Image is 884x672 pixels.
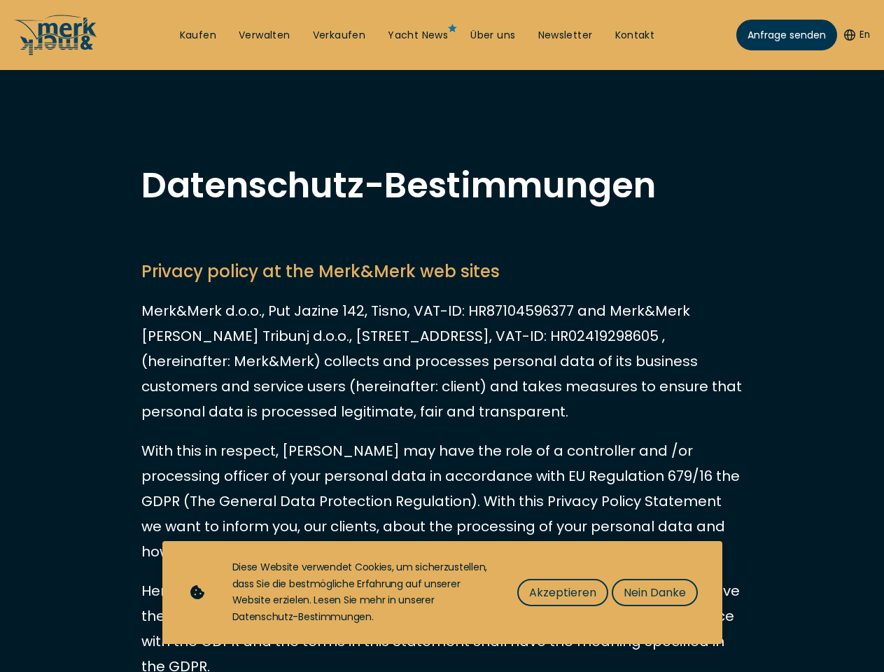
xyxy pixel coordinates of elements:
a: Anfrage senden [736,20,837,50]
a: Verkaufen [313,29,366,43]
a: Über uns [470,29,515,43]
p: Merk&Merk d.o.o., Put Jazine 142, Tisno, VAT-ID: HR87104596377 and Merk&Merk [PERSON_NAME] Tribun... [141,298,743,424]
a: Kaufen [180,29,216,43]
span: Anfrage senden [748,28,826,43]
button: Nein Danke [612,579,698,606]
button: En [844,28,870,42]
h2: Privacy policy at the Merk&Merk web sites [141,259,743,284]
a: Newsletter [538,29,593,43]
div: Diese Website verwendet Cookies, um sicherzustellen, dass Sie die bestmögliche Erfahrung auf unse... [232,559,489,626]
button: Akzeptieren [517,579,608,606]
span: Nein Danke [624,584,686,601]
h1: Datenschutz-Bestimmungen [141,168,743,203]
span: Akzeptieren [529,584,596,601]
a: Kontakt [615,29,655,43]
a: Yacht News [388,29,448,43]
a: Datenschutz-Bestimmungen [232,610,372,624]
p: With this in respect, [PERSON_NAME] may have the role of a controller and /or processing officer ... [141,438,743,564]
a: Verwalten [239,29,290,43]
